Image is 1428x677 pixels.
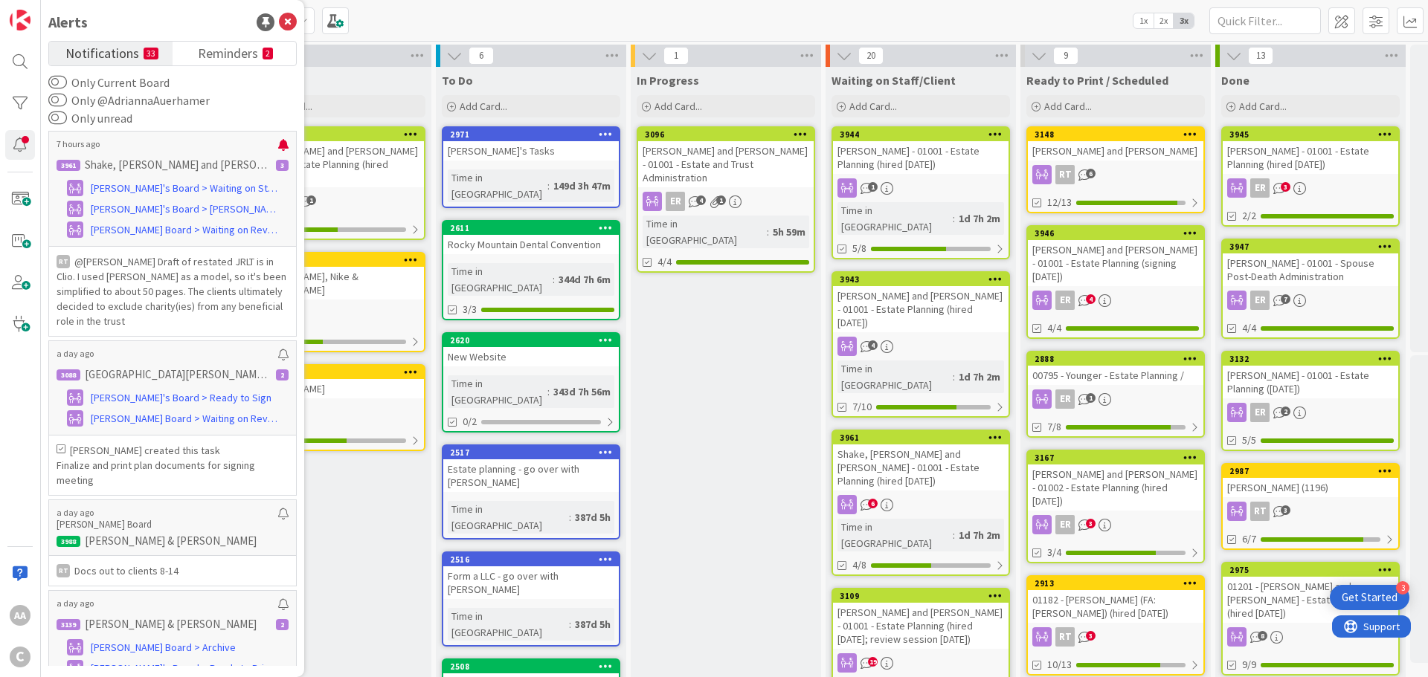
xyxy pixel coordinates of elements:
div: 3075 [248,366,424,379]
div: Estate planning - go over with [PERSON_NAME] [443,459,619,492]
div: 2516 [443,553,619,566]
div: 01182 - [PERSON_NAME] (FA: [PERSON_NAME]) (hired [DATE]) [1028,590,1203,623]
div: 00795 - Younger - Estate Planning / [1028,366,1203,385]
a: 3945[PERSON_NAME] - 01001 - Estate Planning (hired [DATE])ER2/2 [1221,126,1400,227]
div: 3075[PERSON_NAME] [248,366,424,398]
div: 3988 [57,536,80,547]
span: 3 [1281,182,1290,192]
span: 12/13 [1047,195,1072,210]
div: 1d 7h 2m [955,210,1004,227]
span: Reminders [198,42,258,62]
div: 3139 [57,619,80,630]
a: 3946[PERSON_NAME] and [PERSON_NAME] - 01001 - Estate Planning (signing [DATE])ER4/4 [1026,225,1205,339]
span: To Do [442,73,473,88]
span: : [953,527,955,543]
div: ER [1055,291,1075,310]
div: 2508 [443,660,619,673]
div: 149d 3h 47m [550,178,614,194]
button: Only Current Board [48,75,67,90]
p: [PERSON_NAME] Board [57,518,278,531]
div: 3943[PERSON_NAME] and [PERSON_NAME] - 01001 - Estate Planning (hired [DATE]) [833,273,1009,332]
span: 4 [868,340,878,350]
div: 2516Form a LLC - go over with [PERSON_NAME] [443,553,619,599]
a: [PERSON_NAME]'s Board > Ready to Print / Scheduled [57,659,289,677]
div: 2620 [450,335,619,346]
a: 3096[PERSON_NAME] and [PERSON_NAME] - 01001 - Estate and Trust AdministrationERTime in [GEOGRAPHI... [637,126,815,273]
div: 2913 [1028,577,1203,590]
p: [PERSON_NAME] created this task [57,443,289,458]
span: [PERSON_NAME]'s Board > Waiting on Staff/Client [91,181,278,196]
a: a day ago[PERSON_NAME] Board3988[PERSON_NAME] & [PERSON_NAME]RTDocs out to clients 8-14 [48,499,297,586]
div: RT [1028,627,1203,647]
div: 3943 [840,274,1009,285]
div: 2 [276,369,289,380]
div: 2517 [450,447,619,458]
div: 3132 [1223,352,1398,366]
span: [PERSON_NAME] Board > Archive [91,640,236,655]
div: AA [10,605,30,626]
div: 3 [276,160,289,171]
div: 291301182 - [PERSON_NAME] (FA: [PERSON_NAME]) (hired [DATE]) [1028,577,1203,623]
div: RT [1028,165,1203,184]
button: Only @AdriannaAuerhamer [48,93,67,108]
span: [PERSON_NAME] Board > Waiting on Review/Action [91,411,278,427]
span: 2 [1281,406,1290,416]
div: 2975 [1229,565,1398,575]
div: ER [248,192,424,211]
span: 13 [1248,47,1273,65]
span: : [547,178,550,194]
div: 3148[PERSON_NAME] and [PERSON_NAME] [1028,128,1203,161]
div: 2971 [443,128,619,141]
span: 20 [858,47,884,65]
span: 4/4 [1242,320,1256,336]
div: 1d 7h 2m [955,527,1004,543]
div: Get Started [1342,590,1398,605]
div: 3943 [833,273,1009,286]
div: [PERSON_NAME] and [PERSON_NAME] - 01001 - Estate Planning (hired [DATE]) [833,286,1009,332]
span: : [569,509,571,525]
p: 7 hours ago [57,139,278,149]
div: 2975 [1223,563,1398,577]
div: Time in [GEOGRAPHIC_DATA] [448,375,547,408]
p: a day ago [57,349,278,359]
div: 1d 7h 2m [955,369,1004,385]
div: 288800795 - Younger - Estate Planning / [1028,352,1203,385]
div: [PERSON_NAME] and [PERSON_NAME] - 01001 - Estate and Trust Administration [638,141,814,187]
div: [PERSON_NAME] - 01001 - Estate Planning (hired [DATE]) [833,141,1009,174]
p: [GEOGRAPHIC_DATA][PERSON_NAME] - 01001 - Estate Planning (meeting [DATE]) [85,368,267,381]
p: Shake, [PERSON_NAME] and [PERSON_NAME] - 01001 - Estate Planning (hired [DATE]) [85,158,267,172]
div: Form a LLC - go over with [PERSON_NAME] [443,566,619,599]
p: a day ago [57,508,278,518]
span: Notifications [65,42,139,62]
span: Support [31,2,68,20]
span: 6/7 [1242,531,1256,547]
span: 3x [1174,13,1194,28]
div: 3109[PERSON_NAME] and [PERSON_NAME] - 01001 - Estate Planning (hired [DATE]; review session [DATE]) [833,589,1009,649]
div: 3947[PERSON_NAME] - 01001 - Spouse Post-Death Administration [1223,240,1398,286]
span: 4/8 [852,557,866,573]
span: 3/4 [1047,545,1061,560]
div: 3944 [833,128,1009,141]
div: 3167[PERSON_NAME] and [PERSON_NAME] - 01002 - Estate Planning (hired [DATE]) [1028,451,1203,511]
span: 4/4 [657,254,672,270]
div: 344d 7h 6m [555,271,614,288]
div: 2888 [1035,354,1203,364]
div: 3961Shake, [PERSON_NAME] and [PERSON_NAME] - 01001 - Estate Planning (hired [DATE]) [833,431,1009,490]
button: Only unread [48,111,67,126]
a: 3044[PERSON_NAME] and [PERSON_NAME] - 01001 - Estate Planning (hired [DATE])ER4/10 [247,126,425,240]
span: 3 [1086,631,1096,641]
span: : [553,271,555,288]
span: 6 [469,47,494,65]
div: 2611Rocky Mountain Dental Convention [443,221,619,254]
a: 297501201 - [PERSON_NAME] and [PERSON_NAME] - Estate Planning (hired [DATE])9/9 [1221,562,1400,676]
div: 3961 [57,160,80,171]
div: 3947 [1223,240,1398,253]
span: Done [1221,73,1249,88]
a: [PERSON_NAME]'s Board > Waiting on Staff/Client [57,179,289,197]
a: 288800795 - Younger - Estate Planning /ER7/8 [1026,351,1205,438]
div: 2517Estate planning - go over with [PERSON_NAME] [443,446,619,492]
div: 2987[PERSON_NAME] (1196) [1223,464,1398,497]
span: 0/2 [463,414,477,430]
div: Time in [GEOGRAPHIC_DATA] [448,608,569,641]
label: Only @AdriannaAuerhamer [48,91,210,109]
